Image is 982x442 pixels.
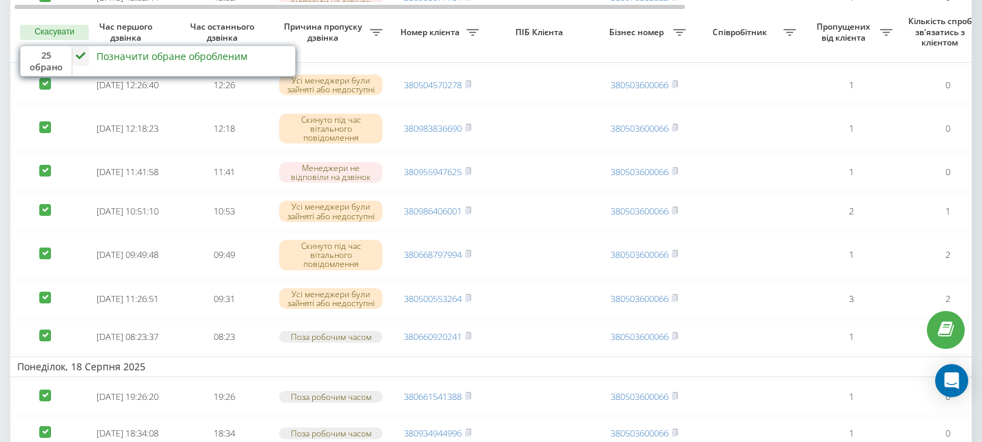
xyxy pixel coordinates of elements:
[79,320,176,354] td: [DATE] 08:23:37
[96,50,247,63] div: Позначити обране обробленим
[611,292,668,305] a: 380503600066
[279,74,382,95] div: Усі менеджери були зайняті або недоступні
[906,16,976,48] span: Кількість спроб зв'язатись з клієнтом
[611,427,668,439] a: 380503600066
[176,232,272,278] td: 09:49
[187,21,261,43] span: Час останнього дзвінка
[79,193,176,230] td: [DATE] 10:51:10
[803,320,899,354] td: 1
[404,165,462,178] a: 380955947625
[404,248,462,261] a: 380668797994
[279,240,382,270] div: Скинуто під час вітального повідомлення
[79,154,176,190] td: [DATE] 11:41:58
[803,67,899,103] td: 1
[279,201,382,221] div: Усі менеджери були зайняті або недоступні
[803,106,899,151] td: 1
[611,205,668,217] a: 380503600066
[279,331,382,343] div: Поза робочим часом
[404,330,462,343] a: 380660920241
[803,154,899,190] td: 1
[404,427,462,439] a: 380934944996
[176,380,272,414] td: 19:26
[611,390,668,403] a: 380503600066
[404,390,462,403] a: 380661541388
[611,165,668,178] a: 380503600066
[611,330,668,343] a: 380503600066
[803,232,899,278] td: 1
[279,428,382,439] div: Поза робочим часом
[279,288,382,309] div: Усі менеджери були зайняті або недоступні
[176,281,272,317] td: 09:31
[279,114,382,144] div: Скинуто під час вітального повідомлення
[699,27,784,38] span: Співробітник
[404,205,462,217] a: 380986406001
[404,122,462,134] a: 380983836690
[396,27,467,38] span: Номер клієнта
[279,391,382,403] div: Поза робочим часом
[404,79,462,91] a: 380504570278
[176,67,272,103] td: 12:26
[498,27,584,38] span: ПІБ Клієнта
[90,21,165,43] span: Час першого дзвінка
[603,27,673,38] span: Бізнес номер
[803,380,899,414] td: 1
[803,281,899,317] td: 3
[79,67,176,103] td: [DATE] 12:26:40
[79,281,176,317] td: [DATE] 11:26:51
[611,122,668,134] a: 380503600066
[611,79,668,91] a: 380503600066
[79,380,176,414] td: [DATE] 19:26:20
[176,193,272,230] td: 10:53
[935,364,968,397] div: Open Intercom Messenger
[803,193,899,230] td: 2
[279,162,382,183] div: Менеджери не відповіли на дзвінок
[176,320,272,354] td: 08:23
[279,21,370,43] span: Причина пропуску дзвінка
[176,154,272,190] td: 11:41
[20,25,89,40] button: Скасувати
[810,21,880,43] span: Пропущених від клієнта
[79,106,176,151] td: [DATE] 12:18:23
[611,248,668,261] a: 380503600066
[176,106,272,151] td: 12:18
[21,46,72,77] div: 25 обрано
[404,292,462,305] a: 380500553264
[79,232,176,278] td: [DATE] 09:49:48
